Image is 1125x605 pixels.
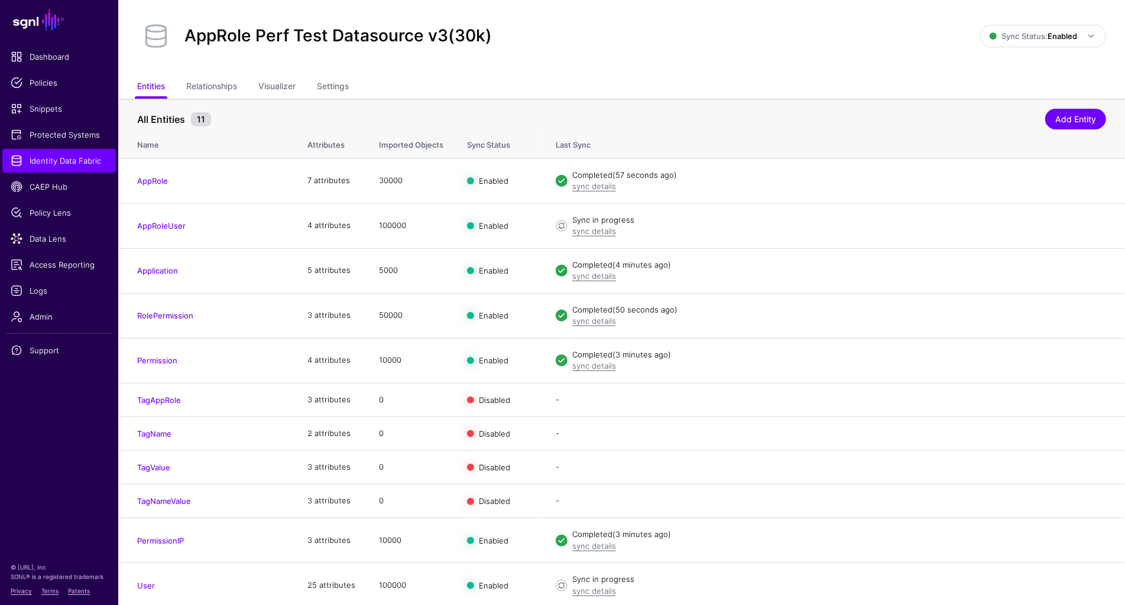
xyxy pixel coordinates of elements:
[479,496,510,506] span: Disabled
[367,338,455,383] td: 10000
[296,158,367,203] td: 7 attributes
[544,128,1125,158] th: Last Sync
[572,304,1106,316] div: Completed (50 seconds ago)
[572,541,616,551] a: sync details
[137,536,184,545] a: PermissionIP
[556,395,559,404] app-datasources-item-entities-syncstatus: -
[296,128,367,158] th: Attributes
[367,293,455,338] td: 50000
[2,201,116,225] a: Policy Lens
[367,128,455,158] th: Imported Objects
[572,226,616,236] a: sync details
[11,562,108,572] p: © [URL], Inc
[296,383,367,417] td: 3 attributes
[296,417,367,450] td: 2 attributes
[367,203,455,248] td: 100000
[367,417,455,450] td: 0
[258,76,296,99] a: Visualizer
[572,316,616,326] a: sync details
[1048,31,1077,41] strong: Enabled
[137,176,168,186] a: AppRole
[296,450,367,484] td: 3 attributes
[367,248,455,293] td: 5000
[367,484,455,518] td: 0
[11,259,108,271] span: Access Reporting
[556,496,559,505] app-datasources-item-entities-syncstatus: -
[572,271,616,281] a: sync details
[11,207,108,219] span: Policy Lens
[2,175,116,199] a: CAEP Hub
[572,170,1106,181] div: Completed (57 seconds ago)
[2,305,116,328] a: Admin
[137,221,186,230] a: AppRoleUser
[572,349,1106,361] div: Completed (3 minutes ago)
[572,361,616,370] a: sync details
[11,181,108,193] span: CAEP Hub
[367,158,455,203] td: 30000
[479,311,508,320] span: Enabled
[11,587,32,594] a: Privacy
[118,128,296,158] th: Name
[479,535,508,545] span: Enabled
[11,129,108,141] span: Protected Systems
[137,395,181,405] a: TagAppRole
[367,383,455,417] td: 0
[137,581,155,590] a: User
[479,221,508,230] span: Enabled
[296,203,367,248] td: 4 attributes
[479,463,510,472] span: Disabled
[11,572,108,581] p: SGNL® is a registered trademark
[2,71,116,95] a: Policies
[479,580,508,590] span: Enabled
[2,279,116,302] a: Logs
[186,76,237,99] a: Relationships
[479,395,510,404] span: Disabled
[455,128,544,158] th: Sync Status
[367,450,455,484] td: 0
[2,97,116,121] a: Snippets
[184,26,492,46] h2: AppRole Perf Test Datasource v3(30k)
[479,428,510,438] span: Disabled
[317,76,349,99] a: Settings
[137,311,193,320] a: RolePermission
[11,344,108,356] span: Support
[556,428,559,438] app-datasources-item-entities-syncstatus: -
[296,248,367,293] td: 5 attributes
[572,529,1106,541] div: Completed (3 minutes ago)
[137,266,178,275] a: Application
[2,123,116,147] a: Protected Systems
[2,45,116,69] a: Dashboard
[41,587,59,594] a: Terms
[296,484,367,518] td: 3 attributes
[11,233,108,245] span: Data Lens
[137,429,171,438] a: TagName
[2,227,116,251] a: Data Lens
[11,285,108,297] span: Logs
[2,149,116,173] a: Identity Data Fabric
[134,112,188,126] span: All Entities
[11,77,108,89] span: Policies
[990,31,1077,41] span: Sync Status:
[1045,109,1106,129] a: Add Entity
[296,293,367,338] td: 3 attributes
[296,518,367,563] td: 3 attributes
[572,586,616,596] a: sync details
[11,155,108,167] span: Identity Data Fabric
[137,496,191,506] a: TagNameValue
[479,176,508,186] span: Enabled
[2,253,116,277] a: Access Reporting
[296,338,367,383] td: 4 attributes
[572,181,616,191] a: sync details
[137,76,165,99] a: Entities
[572,259,1106,271] div: Completed (4 minutes ago)
[68,587,90,594] a: Patents
[11,51,108,63] span: Dashboard
[191,112,211,126] small: 11
[479,266,508,275] span: Enabled
[572,574,1106,586] div: Sync in progress
[11,103,108,115] span: Snippets
[572,214,1106,226] div: Sync in progress
[137,463,170,472] a: TagValue
[7,7,111,33] a: SGNL
[479,356,508,365] span: Enabled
